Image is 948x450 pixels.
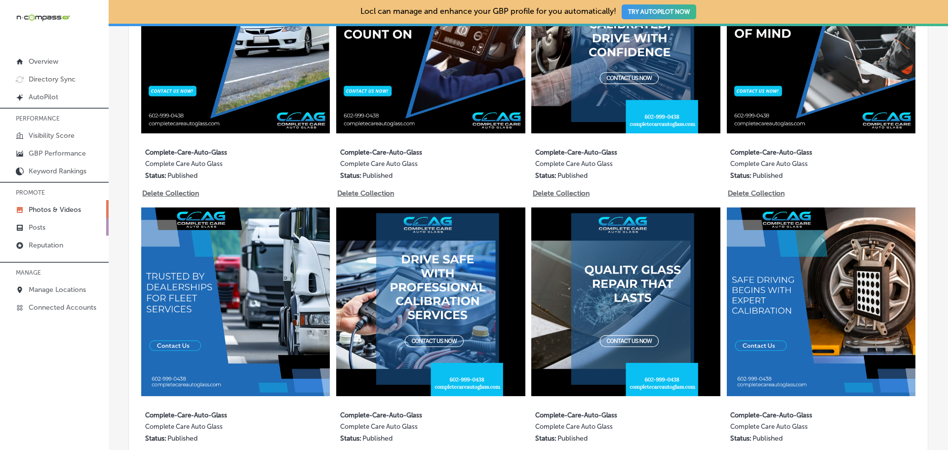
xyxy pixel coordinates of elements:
[145,423,287,434] label: Complete Care Auto Glass
[29,149,86,158] p: GBP Performance
[730,160,872,171] label: Complete Care Auto Glass
[727,207,915,396] img: Collection thumbnail
[730,171,751,180] p: Status:
[535,406,677,423] label: Complete-Care-Auto-Glass
[29,223,45,232] p: Posts
[340,434,361,443] p: Status:
[362,171,393,180] p: Published
[29,286,86,294] p: Manage Locations
[29,241,63,249] p: Reputation
[340,171,361,180] p: Status:
[29,93,58,101] p: AutoPilot
[752,434,783,443] p: Published
[16,13,70,22] img: 660ab0bf-5cc7-4cb8-ba1c-48b5ae0f18e60NCTV_CLogo_TV_Black_-500x88.png
[535,171,556,180] p: Status:
[29,57,58,66] p: Overview
[535,434,556,443] p: Status:
[730,423,872,434] label: Complete Care Auto Glass
[531,207,720,396] img: Collection thumbnail
[29,167,86,175] p: Keyword Rankings
[557,434,588,443] p: Published
[337,189,393,198] p: Delete Collection
[535,160,677,171] label: Complete Care Auto Glass
[622,4,696,19] button: TRY AUTOPILOT NOW
[145,434,166,443] p: Status:
[141,207,330,396] img: Collection thumbnail
[340,143,482,160] label: Complete-Care-Auto-Glass
[29,303,96,312] p: Connected Accounts
[730,143,872,160] label: Complete-Care-Auto-Glass
[340,423,482,434] label: Complete Care Auto Glass
[730,434,751,443] p: Status:
[145,406,287,423] label: Complete-Care-Auto-Glass
[340,160,482,171] label: Complete Care Auto Glass
[336,207,525,396] img: Collection thumbnail
[728,189,784,198] p: Delete Collection
[29,131,75,140] p: Visibility Score
[535,423,677,434] label: Complete Care Auto Glass
[533,189,589,198] p: Delete Collection
[167,171,197,180] p: Published
[340,406,482,423] label: Complete-Care-Auto-Glass
[29,205,81,214] p: Photos & Videos
[145,160,287,171] label: Complete Care Auto Glass
[145,143,287,160] label: Complete-Care-Auto-Glass
[29,75,76,83] p: Directory Sync
[167,434,197,443] p: Published
[362,434,393,443] p: Published
[535,143,677,160] label: Complete-Care-Auto-Glass
[730,406,872,423] label: Complete-Care-Auto-Glass
[557,171,588,180] p: Published
[145,171,166,180] p: Status:
[142,189,198,198] p: Delete Collection
[752,171,783,180] p: Published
